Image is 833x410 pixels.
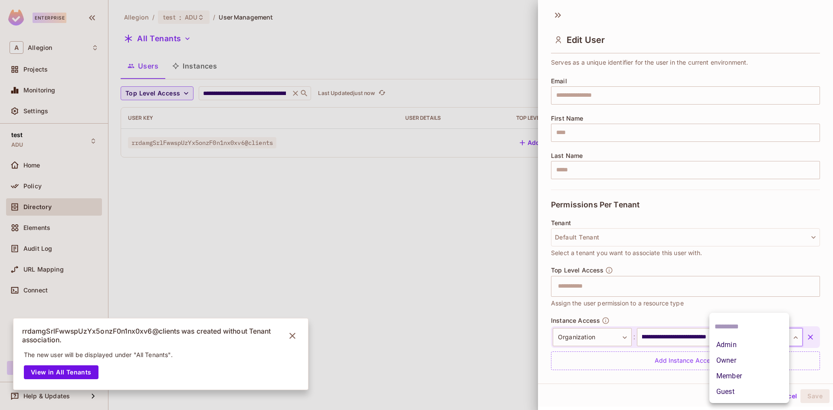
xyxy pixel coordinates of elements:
[24,365,98,379] button: View in All Tenants
[24,351,173,358] p: The new user will be displayed under "All Tenants".
[22,327,285,344] p: rrdamgSrlFwwspUzYx5onzF0n1nx0xv6@clients was created without Tenant association.
[709,384,789,400] li: Guest
[709,368,789,384] li: Member
[709,353,789,368] li: Owner
[709,337,789,353] li: Admin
